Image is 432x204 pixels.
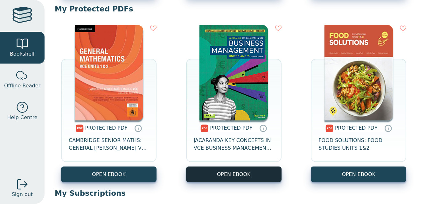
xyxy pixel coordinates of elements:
span: PROTECTED PDF [335,125,377,131]
a: OPEN EBOOK [186,167,282,182]
span: Offline Reader [4,82,40,90]
img: pdf.svg [200,125,208,132]
img: 8b5ca80e-07de-4351-834e-6162c3d08af5.jpg [324,25,393,120]
span: Sign out [12,191,33,198]
span: PROTECTED PDF [85,125,128,131]
p: My Subscriptions [55,188,422,198]
img: pdf.svg [325,125,333,132]
span: Help Centre [7,114,37,121]
a: OPEN EBOOK [61,167,157,182]
a: OPEN EBOOK [311,167,406,182]
a: Protected PDFs cannot be printed, copied or shared. They can be accessed online through Education... [384,124,392,132]
a: Protected PDFs cannot be printed, copied or shared. They can be accessed online through Education... [134,124,142,132]
img: 129c494f-b84e-4dd9-a377-a11bc11065fe.jpg [199,25,268,120]
span: JACARANDA KEY CONCEPTS IN VCE BUSINESS MANAGEMENT UNITS 1&2 [194,137,274,152]
img: 7427b572-0d0b-412c-8762-bae5e50f5011.jpg [75,25,143,120]
span: Bookshelf [10,50,35,58]
span: PROTECTED PDF [210,125,252,131]
span: CAMBRIDGE SENIOR MATHS: GENERAL [PERSON_NAME] VCE UNITS 1&2 [69,137,149,152]
span: FOOD SOLUTIONS: FOOD STUDIES UNITS 1&2 [318,137,399,152]
p: My Protected PDFs [55,4,422,14]
a: Protected PDFs cannot be printed, copied or shared. They can be accessed online through Education... [259,124,267,132]
img: pdf.svg [76,125,84,132]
